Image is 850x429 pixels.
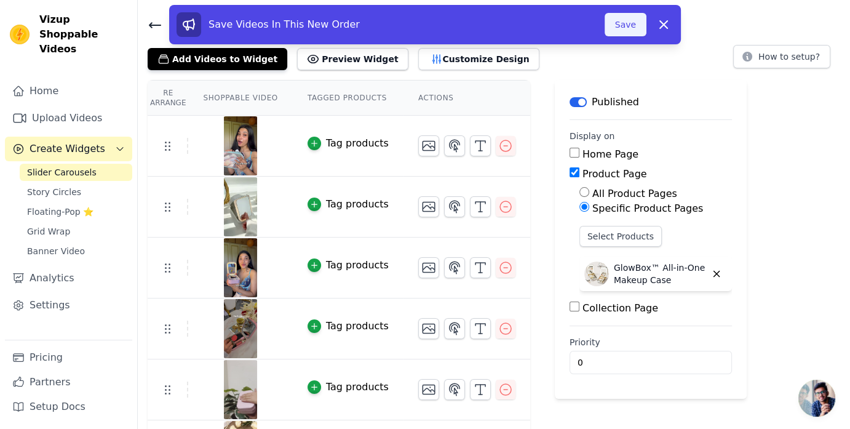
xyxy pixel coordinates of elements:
[27,166,97,178] span: Slider Carousels
[706,263,727,284] button: Delete widget
[223,238,258,297] img: vizup-images-fc55.png
[20,203,132,220] a: Floating-Pop ⭐
[582,148,638,160] label: Home Page
[592,202,703,214] label: Specific Product Pages
[418,196,439,217] button: Change Thumbnail
[418,318,439,339] button: Change Thumbnail
[308,136,389,151] button: Tag products
[223,177,258,236] img: tn-1e8f74f550d642c79add5e2ac8ada930.png
[403,81,530,116] th: Actions
[418,257,439,278] button: Change Thumbnail
[5,79,132,103] a: Home
[584,262,609,286] img: GlowBox™ All-in-One Makeup Case
[20,243,132,260] a: Banner Video
[308,258,389,273] button: Tag products
[5,293,132,318] a: Settings
[326,136,389,151] div: Tag products
[188,81,292,116] th: Shoppable Video
[223,360,258,419] img: tn-dabf13eb50184085b113a9118d849d9d.png
[326,258,389,273] div: Tag products
[5,106,132,130] a: Upload Videos
[592,188,677,199] label: All Product Pages
[5,137,132,161] button: Create Widgets
[5,345,132,370] a: Pricing
[418,379,439,400] button: Change Thumbnail
[223,299,258,358] img: tn-a87970d8549d4acdbde6492438fbda8c.png
[20,223,132,240] a: Grid Wrap
[148,48,287,70] button: Add Videos to Widget
[582,302,658,314] label: Collection Page
[5,370,132,395] a: Partners
[592,95,639,110] p: Published
[614,262,706,286] p: GlowBox™ All-in-One Makeup Case
[209,18,360,30] span: Save Videos In This New Order
[223,116,258,175] img: vizup-images-0b62.png
[27,225,70,238] span: Grid Wrap
[27,206,93,218] span: Floating-Pop ⭐
[20,183,132,201] a: Story Circles
[605,13,646,36] button: Save
[308,319,389,334] button: Tag products
[570,336,732,348] label: Priority
[308,197,389,212] button: Tag products
[418,48,539,70] button: Customize Design
[5,395,132,419] a: Setup Docs
[326,319,389,334] div: Tag products
[20,164,132,181] a: Slider Carousels
[297,48,408,70] button: Preview Widget
[326,380,389,395] div: Tag products
[30,142,105,156] span: Create Widgets
[798,380,835,417] div: Open chat
[579,226,662,247] button: Select Products
[733,45,830,68] button: How to setup?
[733,54,830,65] a: How to setup?
[308,380,389,395] button: Tag products
[582,168,647,180] label: Product Page
[418,135,439,156] button: Change Thumbnail
[27,186,81,198] span: Story Circles
[570,130,615,142] legend: Display on
[5,266,132,291] a: Analytics
[293,81,403,116] th: Tagged Products
[326,197,389,212] div: Tag products
[148,81,188,116] th: Re Arrange
[27,245,85,257] span: Banner Video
